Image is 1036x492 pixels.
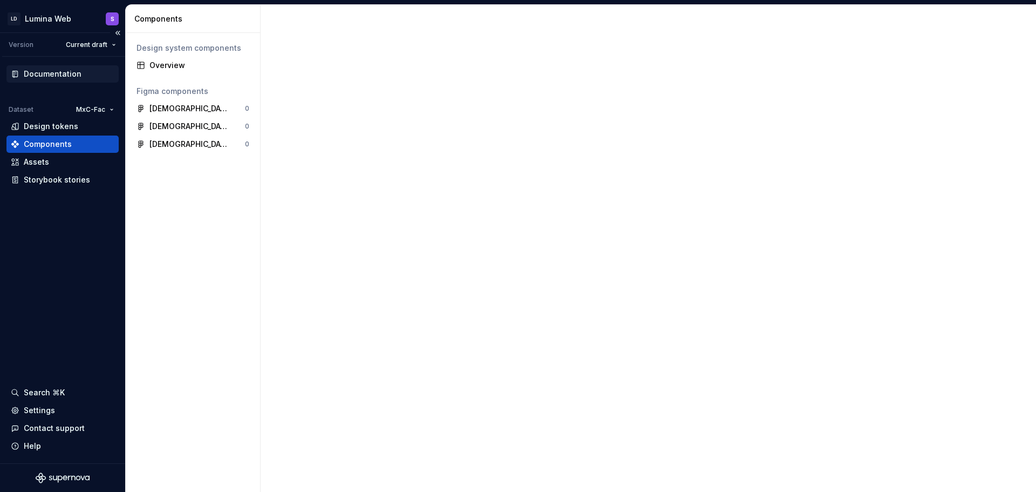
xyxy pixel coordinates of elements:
div: Figma components [137,86,249,97]
button: Current draft [61,37,121,52]
a: Design tokens [6,118,119,135]
div: LD [8,12,21,25]
button: MxC-Fac [71,102,119,117]
div: Overview [149,60,249,71]
div: Storybook stories [24,174,90,185]
div: Documentation [24,69,81,79]
a: Documentation [6,65,119,83]
div: Search ⌘K [24,387,65,398]
button: LDLumina WebS [2,7,123,30]
button: Contact support [6,420,119,437]
div: Settings [24,405,55,416]
div: Lumina Web [25,14,71,24]
button: Collapse sidebar [110,25,125,41]
div: 0 [245,140,249,149]
div: Dataset [9,105,33,114]
div: Components [24,139,72,150]
button: Help [6,437,119,455]
div: [DEMOGRAPHIC_DATA] Web - Core Components [149,121,230,132]
span: Current draft [66,41,107,49]
div: Contact support [24,423,85,434]
svg: Supernova Logo [36,473,90,483]
div: Design tokens [24,121,78,132]
div: 0 [245,122,249,131]
a: Assets [6,153,119,171]
div: [DEMOGRAPHIC_DATA] Web - Assets [149,103,230,114]
div: 0 [245,104,249,113]
a: [DEMOGRAPHIC_DATA] Web - Assets0 [132,100,254,117]
div: Version [9,41,33,49]
a: Settings [6,402,119,419]
a: [DEMOGRAPHIC_DATA] Web - Design Helper0 [132,136,254,153]
div: [DEMOGRAPHIC_DATA] Web - Design Helper [149,139,230,150]
div: Design system components [137,43,249,53]
button: Search ⌘K [6,384,119,401]
span: MxC-Fac [76,105,105,114]
div: Assets [24,157,49,167]
a: Overview [132,57,254,74]
div: Help [24,441,41,451]
div: Components [134,14,256,24]
a: Components [6,136,119,153]
a: Storybook stories [6,171,119,188]
a: [DEMOGRAPHIC_DATA] Web - Core Components0 [132,118,254,135]
div: S [111,15,114,23]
